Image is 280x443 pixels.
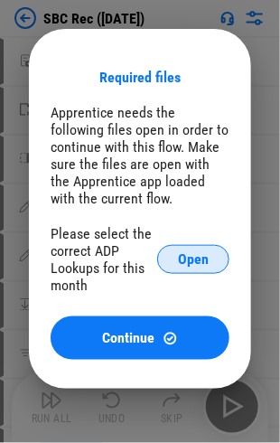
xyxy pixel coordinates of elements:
div: Required files [99,69,181,86]
img: Continue [163,331,178,346]
span: Continue [103,331,155,345]
span: Open [178,252,209,267]
button: Open [157,245,229,274]
div: Please select the correct ADP Lookups for this month [51,225,157,294]
button: ContinueContinue [51,316,229,360]
div: Apprentice needs the following files open in order to continue with this flow. Make sure the file... [51,104,229,207]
